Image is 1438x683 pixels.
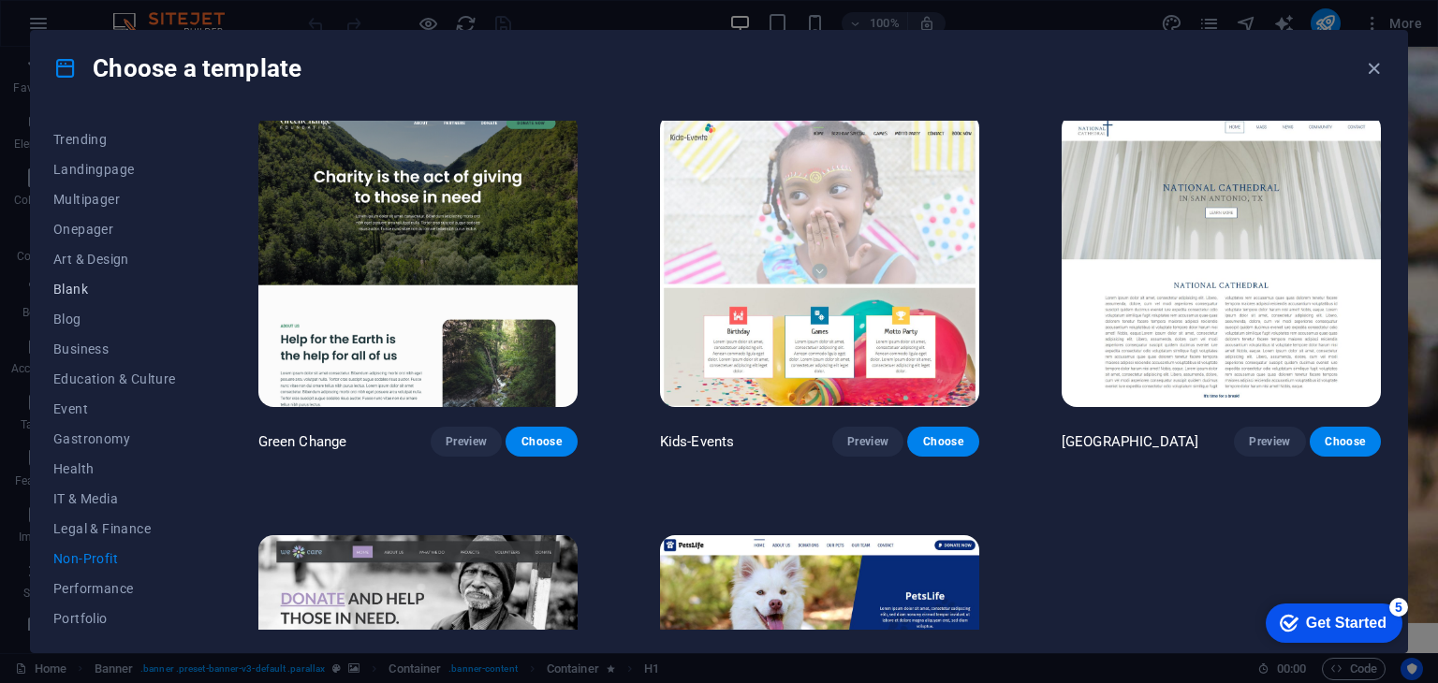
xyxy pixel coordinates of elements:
span: Preview [446,434,487,449]
button: Landingpage [53,154,176,184]
span: Portfolio [53,611,176,626]
span: Non-Profit [53,551,176,566]
button: Choose [907,427,978,457]
div: Get Started [51,21,131,37]
span: Preview [1249,434,1290,449]
button: Trending [53,124,176,154]
button: IT & Media [53,484,176,514]
span: Performance [53,581,176,596]
span: Choose [922,434,963,449]
span: Choose [521,434,562,449]
button: Legal & Finance [53,514,176,544]
span: Education & Culture [53,371,176,386]
button: Portfolio [53,603,176,633]
span: Art & Design [53,252,176,267]
button: Gastronomy [53,424,176,454]
p: Green Change [258,432,347,451]
span: Choose [1325,434,1366,449]
img: National Cathedral [1062,113,1381,407]
button: Business [53,334,176,364]
p: [GEOGRAPHIC_DATA] [1062,432,1198,451]
span: IT & Media [53,491,176,506]
div: 5 [134,4,153,22]
img: Green Change [258,113,578,407]
div: Get Started 5 items remaining, 0% complete [10,9,147,49]
span: Blog [53,312,176,327]
button: Preview [431,427,502,457]
button: Blog [53,304,176,334]
button: Onepager [53,214,176,244]
span: Trending [53,132,176,147]
button: Preview [1234,427,1305,457]
button: Choose [1310,427,1381,457]
button: Performance [53,574,176,603]
button: Education & Culture [53,364,176,394]
span: Business [53,341,176,356]
button: Non-Profit [53,544,176,574]
h4: Choose a template [53,53,301,83]
img: Kids-Events [660,113,979,407]
button: Event [53,394,176,424]
span: Legal & Finance [53,521,176,536]
span: Event [53,401,176,416]
span: Onepager [53,222,176,237]
span: Gastronomy [53,431,176,446]
button: Choose [506,427,577,457]
button: Health [53,454,176,484]
span: Landingpage [53,162,176,177]
span: Preview [847,434,888,449]
span: Multipager [53,192,176,207]
span: Blank [53,282,176,297]
button: Blank [53,274,176,304]
button: Preview [832,427,903,457]
button: Art & Design [53,244,176,274]
button: Multipager [53,184,176,214]
p: Kids-Events [660,432,735,451]
span: Health [53,461,176,476]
